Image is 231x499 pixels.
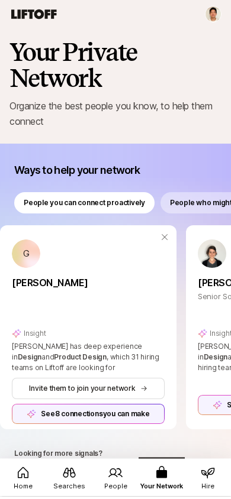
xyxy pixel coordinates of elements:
a: G [12,242,165,271]
button: Invite them to join your network [12,381,165,402]
p: People you can connect proactively [24,200,145,211]
p: Insight [24,331,46,342]
span: [PERSON_NAME] has deep experience in [12,345,142,364]
h2: Your Private Network [9,42,222,94]
span: Searches [53,484,85,494]
img: Jeremy Chen [206,9,221,24]
p: Ways to help your network [14,166,140,181]
span: Design [18,355,42,364]
p: [PERSON_NAME] [12,278,165,293]
img: c0e63016_88f0_404b_adce_f7c58050cde2.jpg [198,242,226,271]
span: and [41,355,54,364]
span: Hire [201,484,214,494]
p: G [23,251,30,263]
span: Design [204,355,228,364]
span: Home [14,484,33,494]
p: Looking for more signals? [14,451,102,462]
button: Jeremy Chen [205,8,222,25]
span: Your Network [140,484,183,494]
span: People [104,484,127,494]
p: Organize the best people you know, to help them connect [9,101,222,132]
span: Product Design [54,355,107,364]
a: [PERSON_NAME] [12,271,165,293]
